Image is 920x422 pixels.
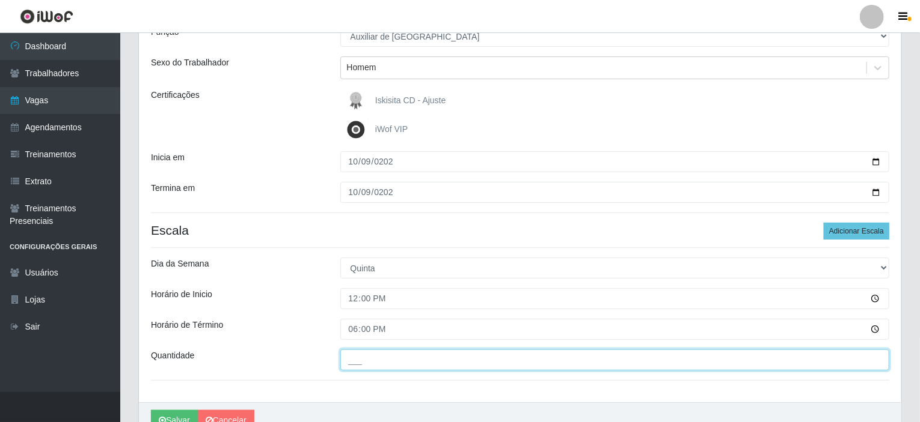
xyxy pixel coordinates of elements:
[151,56,229,69] label: Sexo do Trabalhador
[340,288,890,309] input: 00:00
[20,9,73,24] img: CoreUI Logo
[340,151,890,172] input: 00/00/0000
[344,118,373,142] img: iWof VIP
[151,223,889,238] h4: Escala
[151,319,223,331] label: Horário de Término
[340,182,890,203] input: 00/00/0000
[151,349,194,362] label: Quantidade
[151,258,209,270] label: Dia da Semana
[347,62,376,74] div: Homem
[340,319,890,340] input: 00:00
[375,124,408,134] span: iWof VIP
[151,89,200,101] label: Certificações
[344,89,373,113] img: Iskisita CD - Ajuste
[151,182,195,194] label: Termina em
[151,288,212,301] label: Horário de Inicio
[375,95,446,105] span: Iskisita CD - Ajuste
[340,349,890,370] input: Informe a quantidade...
[824,223,889,240] button: Adicionar Escala
[151,151,185,164] label: Inicia em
